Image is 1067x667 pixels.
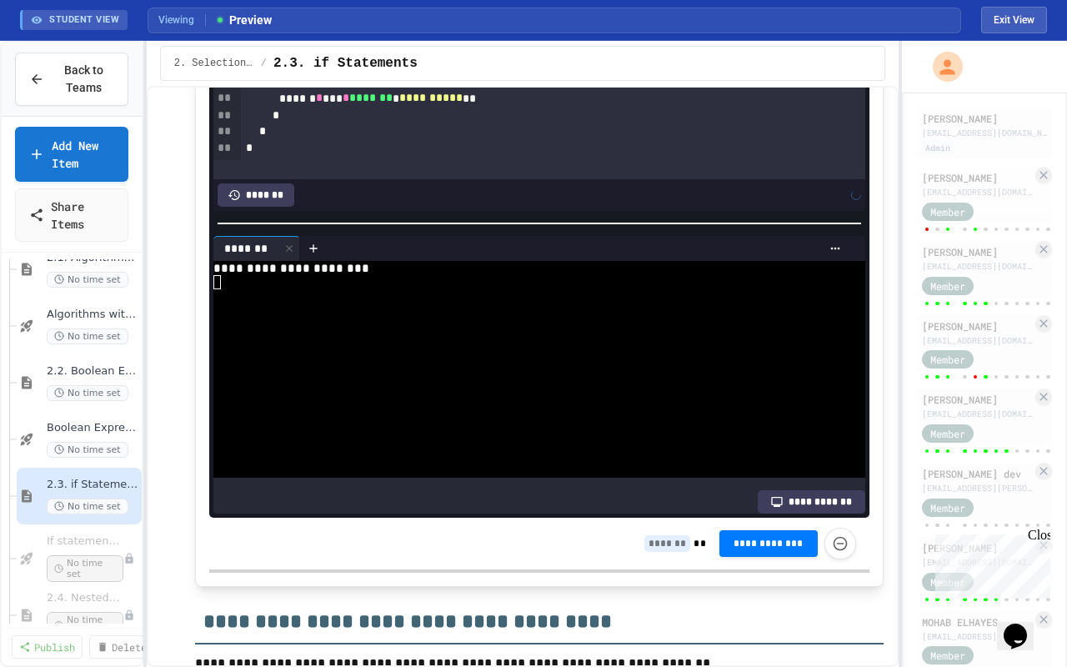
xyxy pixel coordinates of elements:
[174,57,254,70] span: 2. Selection and Iteration
[930,278,965,293] span: Member
[922,127,1047,139] div: [EMAIL_ADDRESS][DOMAIN_NAME]
[123,553,135,564] div: Unpublished
[15,188,128,242] a: Share Items
[922,482,1032,494] div: [EMAIL_ADDRESS][PERSON_NAME][DOMAIN_NAME]
[922,466,1032,481] div: [PERSON_NAME] dev
[922,614,1032,629] div: MOHAB ELHAYES
[922,556,1032,569] div: [EMAIL_ADDRESS][DOMAIN_NAME]
[47,385,128,401] span: No time set
[7,7,115,106] div: Chat with us now!Close
[930,426,965,441] span: Member
[929,528,1050,599] iframe: chat widget
[930,648,965,663] span: Member
[47,555,123,582] span: No time set
[15,53,128,106] button: Back to Teams
[930,500,965,515] span: Member
[922,334,1032,347] div: [EMAIL_ADDRESS][DOMAIN_NAME]
[922,141,954,155] div: Admin
[922,540,1032,555] div: [PERSON_NAME]
[922,186,1032,198] div: [EMAIL_ADDRESS][DOMAIN_NAME]
[47,534,123,549] span: If statements and Control Flow - Quiz
[930,352,965,367] span: Member
[12,635,83,659] a: Publish
[922,170,1032,185] div: [PERSON_NAME]
[123,609,135,621] div: Unpublished
[49,13,119,28] span: STUDENT VIEW
[922,244,1032,259] div: [PERSON_NAME]
[47,272,128,288] span: No time set
[930,204,965,219] span: Member
[89,635,154,659] a: Delete
[922,630,1032,643] div: [EMAIL_ADDRESS][DOMAIN_NAME]
[824,528,856,559] button: Force resubmission of student's answer (Admin only)
[922,260,1032,273] div: [EMAIL_ADDRESS][DOMAIN_NAME]
[922,392,1032,407] div: [PERSON_NAME]
[997,600,1050,650] iframe: chat widget
[981,7,1047,33] button: Exit student view
[15,127,128,182] a: Add New Item
[158,13,206,28] span: Viewing
[47,308,138,322] span: Algorithms with Selection and Repetition - Topic 2.1
[54,62,114,97] span: Back to Teams
[214,12,272,29] span: Preview
[47,499,128,514] span: No time set
[47,421,138,435] span: Boolean Expressions - Quiz
[915,48,967,86] div: My Account
[273,53,418,73] span: 2.3. if Statements
[47,442,128,458] span: No time set
[261,57,267,70] span: /
[47,328,128,344] span: No time set
[922,318,1032,333] div: [PERSON_NAME]
[922,111,1047,126] div: [PERSON_NAME]
[47,364,138,379] span: 2.2. Boolean Expressions
[47,591,123,605] span: 2.4. Nested if Statements
[922,408,1032,420] div: [EMAIL_ADDRESS][DOMAIN_NAME]
[47,478,138,492] span: 2.3. if Statements
[47,612,123,639] span: No time set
